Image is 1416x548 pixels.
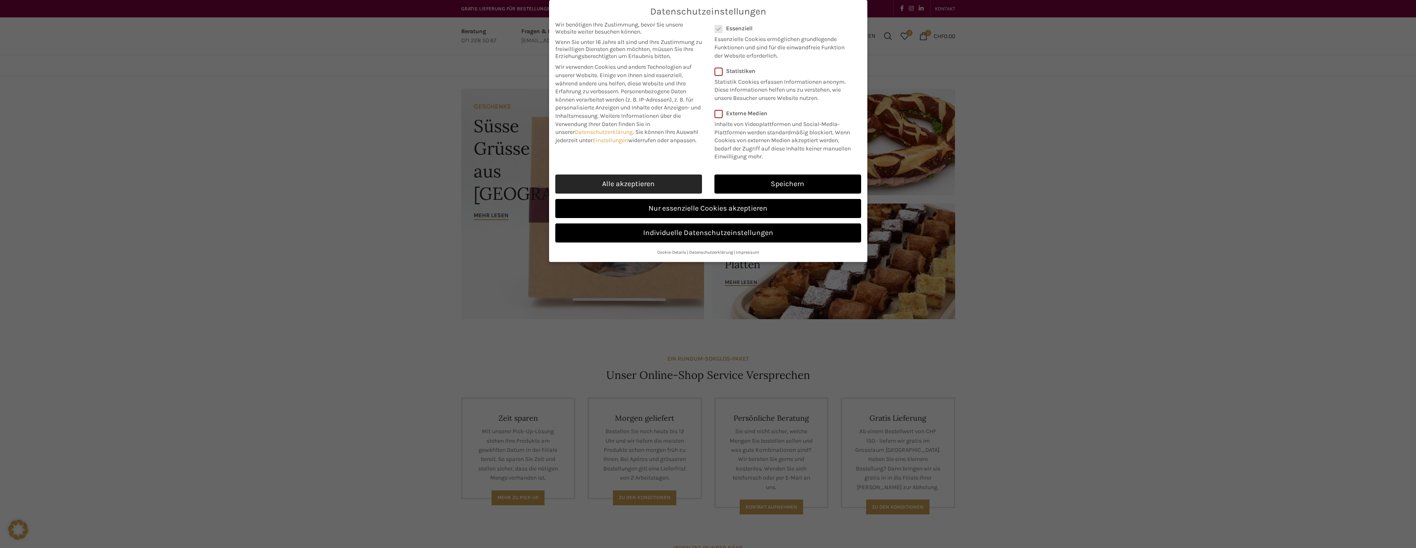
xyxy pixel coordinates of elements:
span: Wenn Sie unter 16 Jahre alt sind und Ihre Zustimmung zu freiwilligen Diensten geben möchten, müss... [555,39,702,60]
span: Sie können Ihre Auswahl jederzeit unter widerrufen oder anpassen. [555,129,698,144]
p: Statistik Cookies erfassen Informationen anonym. Diese Informationen helfen uns zu verstehen, wie... [714,75,850,102]
a: Alle akzeptieren [555,175,702,194]
a: Individuelle Datenschutzeinstellungen [555,223,861,242]
a: Nur essenzielle Cookies akzeptieren [555,199,861,218]
span: Weitere Informationen über die Verwendung Ihrer Daten finden Sie in unserer . [555,112,681,136]
span: Personenbezogene Daten können verarbeitet werden (z. B. IP-Adressen), z. B. für personalisierte A... [555,88,701,119]
a: Einstellungen [593,137,628,144]
span: Wir benötigen Ihre Zustimmung, bevor Sie unsere Website weiter besuchen können. [555,21,702,35]
p: Essenzielle Cookies ermöglichen grundlegende Funktionen und sind für die einwandfreie Funktion de... [714,32,850,60]
p: Inhalte von Videoplattformen und Social-Media-Plattformen werden standardmäßig blockiert. Wenn Co... [714,117,856,161]
label: Essenziell [714,25,850,32]
a: Datenschutzerklärung [575,129,633,136]
label: Statistiken [714,68,850,75]
span: Datenschutzeinstellungen [650,6,766,17]
a: Cookie-Details [657,250,686,255]
span: Wir verwenden Cookies und andere Technologien auf unserer Website. Einige von ihnen sind essenzie... [555,63,692,95]
a: Datenschutzerklärung [689,250,733,255]
label: Externe Medien [714,110,856,117]
a: Impressum [736,250,759,255]
a: Speichern [714,175,861,194]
